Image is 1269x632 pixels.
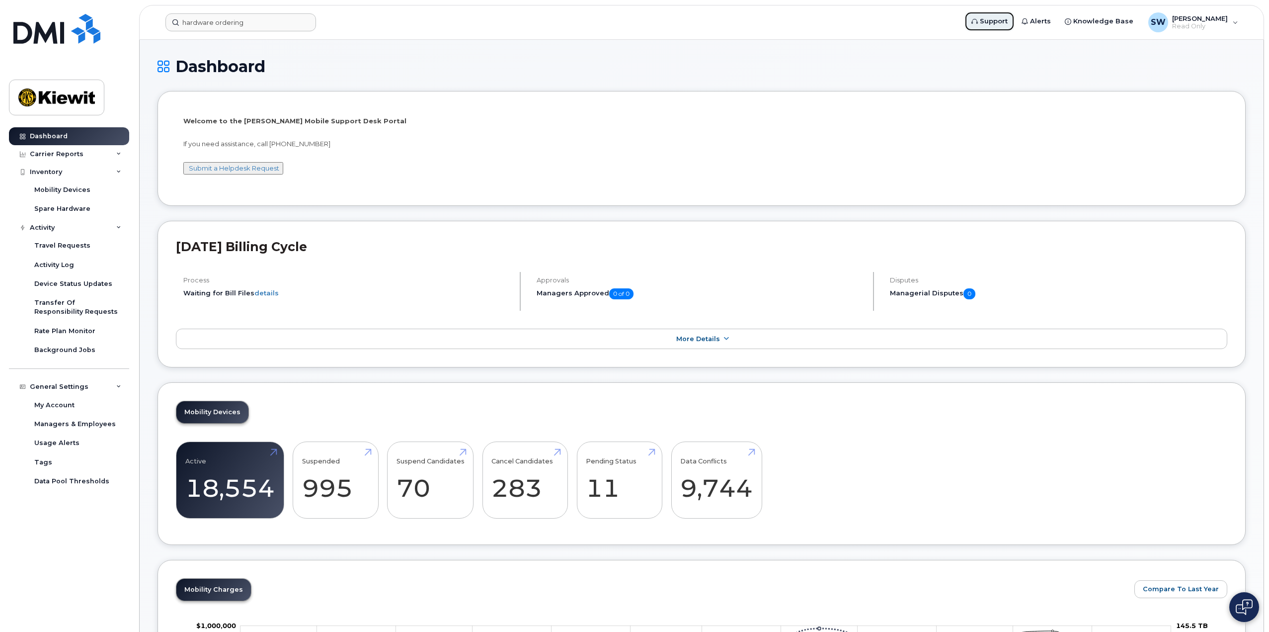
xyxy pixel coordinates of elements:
[890,288,1227,299] h5: Managerial Disputes
[183,288,511,298] li: Waiting for Bill Files
[609,288,634,299] span: 0 of 0
[185,448,275,513] a: Active 18,554
[302,448,369,513] a: Suspended 995
[890,276,1227,284] h4: Disputes
[676,335,720,343] span: More Details
[491,448,558,513] a: Cancel Candidates 283
[196,622,236,630] g: $0
[196,622,236,630] tspan: $1,000,000
[680,448,753,513] a: Data Conflicts 9,744
[1176,622,1208,630] tspan: 145.5 TB
[183,162,283,175] button: Submit a Helpdesk Request
[183,116,1220,126] p: Welcome to the [PERSON_NAME] Mobile Support Desk Portal
[1143,584,1219,594] span: Compare To Last Year
[254,289,279,297] a: details
[586,448,653,513] a: Pending Status 11
[189,164,279,172] a: Submit a Helpdesk Request
[537,276,865,284] h4: Approvals
[183,276,511,284] h4: Process
[183,139,1220,149] p: If you need assistance, call [PHONE_NUMBER]
[1134,580,1227,598] button: Compare To Last Year
[397,448,465,513] a: Suspend Candidates 70
[176,579,251,601] a: Mobility Charges
[963,288,975,299] span: 0
[158,58,1246,75] h1: Dashboard
[1236,599,1253,615] img: Open chat
[537,288,865,299] h5: Managers Approved
[176,239,1227,254] h2: [DATE] Billing Cycle
[176,401,248,423] a: Mobility Devices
